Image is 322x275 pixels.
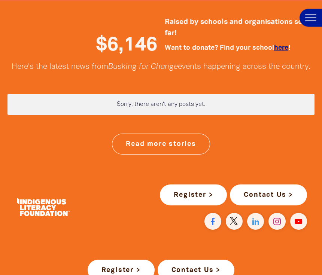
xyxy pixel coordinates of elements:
div: Sorry, there aren't any posts yet. [7,94,315,115]
a: Visit our facebook page [204,213,221,230]
a: here [274,45,288,51]
a: Contact Us > [230,185,307,206]
span: Want to donate? Find your school ! [165,45,290,51]
a: Find us on Instagram [268,213,285,230]
div: Paginated content [7,94,315,115]
a: Read more stories [112,134,210,155]
a: Register > [160,185,227,206]
span: Raised by schools and organisations so far! [165,19,303,37]
a: Find us on Twitter [226,213,243,230]
a: Find us on YouTube [290,213,307,230]
span: $6,146 [96,37,157,55]
p: Here's the latest news from events happening across the country. [7,63,315,72]
em: Busking for Change [108,64,178,71]
a: Find us on Linkedin [247,213,264,230]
